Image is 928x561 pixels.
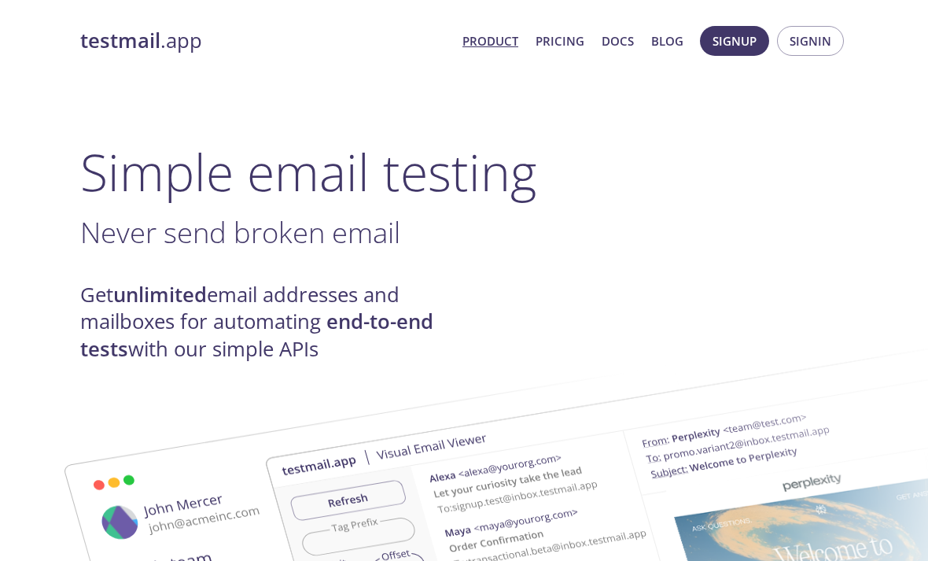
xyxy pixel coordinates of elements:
span: Never send broken email [80,212,400,252]
strong: testmail [80,27,160,54]
span: Signup [713,31,757,51]
strong: end-to-end tests [80,308,433,362]
strong: unlimited [113,281,207,308]
button: Signin [777,26,844,56]
h4: Get email addresses and mailboxes for automating with our simple APIs [80,282,464,363]
a: testmail.app [80,28,450,54]
a: Pricing [536,31,584,51]
h1: Simple email testing [80,142,848,202]
a: Product [462,31,518,51]
a: Blog [651,31,683,51]
span: Signin [790,31,831,51]
button: Signup [700,26,769,56]
a: Docs [602,31,634,51]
